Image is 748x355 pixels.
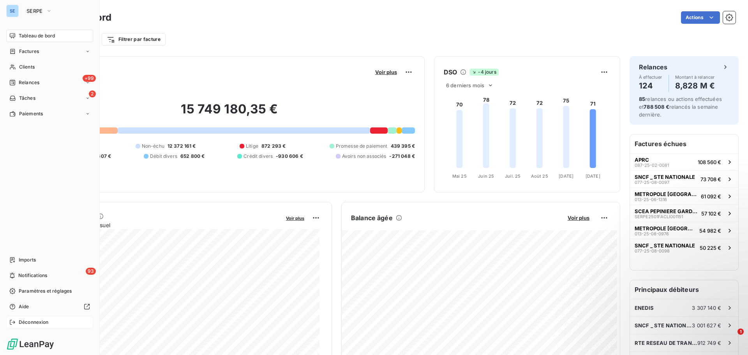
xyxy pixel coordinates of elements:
[630,134,738,153] h6: Factures échues
[639,62,667,72] h6: Relances
[568,215,589,221] span: Voir plus
[19,256,36,263] span: Imports
[19,95,35,102] span: Tâches
[698,159,721,165] span: 108 560 €
[373,69,399,76] button: Voir plus
[284,214,307,221] button: Voir plus
[635,225,696,231] span: METROPOLE [GEOGRAPHIC_DATA]
[6,300,93,313] a: Aide
[700,245,721,251] span: 50 225 €
[635,208,698,214] span: SCEA PEPINIERE GARDOISE
[342,153,386,160] span: Avoirs non associés
[19,110,43,117] span: Paiements
[635,197,667,202] span: 013-25-06-1316
[681,11,720,24] button: Actions
[592,279,748,334] iframe: Intercom notifications message
[635,180,669,185] span: 077-25-08-0097
[6,338,55,350] img: Logo LeanPay
[102,33,166,46] button: Filtrer par facture
[630,153,738,170] button: APRC087-25-02-0081108 560 €
[6,5,19,17] div: SE
[565,214,592,221] button: Voir plus
[478,173,494,179] tspan: Juin 25
[19,79,39,86] span: Relances
[168,143,196,150] span: 12 372 161 €
[389,153,415,160] span: -271 048 €
[86,268,96,275] span: 93
[18,272,47,279] span: Notifications
[89,90,96,97] span: 2
[142,143,164,150] span: Non-échu
[505,173,520,179] tspan: Juil. 25
[701,210,721,217] span: 57 102 €
[630,239,738,256] button: SNCF _ STE NATIONALE077-25-08-009850 225 €
[639,75,662,79] span: À effectuer
[150,153,177,160] span: Débit divers
[19,319,49,326] span: Déconnexion
[375,69,397,75] span: Voir plus
[559,173,573,179] tspan: [DATE]
[675,75,715,79] span: Montant à relancer
[700,176,721,182] span: 73 708 €
[444,67,457,77] h6: DSO
[635,157,649,163] span: APRC
[83,75,96,82] span: +99
[737,329,744,335] span: 1
[351,213,393,223] h6: Balance âgée
[635,214,683,219] span: SERPE2501FACLI001151
[644,104,669,110] span: 788 508 €
[243,153,273,160] span: Crédit divers
[639,96,722,118] span: relances ou actions effectuées et relancés la semaine dernière.
[630,170,738,187] button: SNCF _ STE NATIONALE077-25-08-009773 708 €
[452,173,467,179] tspan: Mai 25
[639,96,645,102] span: 85
[635,242,695,249] span: SNCF _ STE NATIONALE
[469,69,498,76] span: -4 jours
[639,79,662,92] h4: 124
[180,153,205,160] span: 652 800 €
[635,163,669,168] span: 087-25-02-0081
[246,143,258,150] span: Litige
[635,174,695,180] span: SNCF _ STE NATIONALE
[697,340,721,346] span: 912 749 €
[336,143,388,150] span: Promesse de paiement
[19,288,72,295] span: Paramètres et réglages
[446,82,484,88] span: 6 derniers mois
[635,191,698,197] span: METROPOLE [GEOGRAPHIC_DATA]
[26,8,43,14] span: SERPE
[391,143,415,150] span: 439 395 €
[531,173,548,179] tspan: Août 25
[19,303,29,310] span: Aide
[44,101,415,125] h2: 15 749 180,35 €
[586,173,600,179] tspan: [DATE]
[701,193,721,200] span: 61 092 €
[19,32,55,39] span: Tableau de bord
[635,249,670,253] span: 077-25-08-0098
[630,222,738,239] button: METROPOLE [GEOGRAPHIC_DATA]013-25-08-097654 982 €
[19,64,35,71] span: Clients
[19,48,39,55] span: Factures
[675,79,715,92] h4: 8,828 M €
[630,205,738,222] button: SCEA PEPINIERE GARDOISESERPE2501FACLI00115157 102 €
[722,329,740,347] iframe: Intercom live chat
[699,228,721,234] span: 54 982 €
[635,231,669,236] span: 013-25-08-0976
[635,340,697,346] span: RTE RESEAU DE TRANSPORT ELECTRICITE
[261,143,286,150] span: 872 293 €
[630,187,738,205] button: METROPOLE [GEOGRAPHIC_DATA]013-25-06-131661 092 €
[276,153,303,160] span: -930 606 €
[44,221,280,229] span: Chiffre d'affaires mensuel
[286,215,304,221] span: Voir plus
